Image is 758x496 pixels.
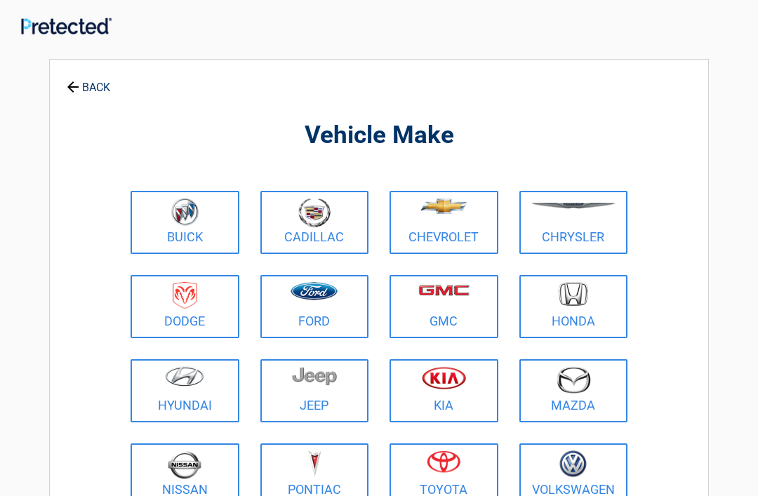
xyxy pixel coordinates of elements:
[168,450,201,479] img: nissan
[173,282,197,309] img: dodge
[131,359,239,422] a: Hyundai
[390,359,498,422] a: Kia
[390,191,498,254] a: Chevrolet
[519,359,628,422] a: Mazda
[422,366,466,389] img: kia
[260,191,369,254] a: Cadillac
[260,359,369,422] a: Jeep
[292,366,337,386] img: jeep
[418,284,470,296] img: gmc
[559,282,588,307] img: honda
[556,366,591,394] img: mazda
[519,275,628,338] a: Honda
[291,282,338,300] img: ford
[131,191,239,254] a: Buick
[307,450,321,477] img: pontiac
[420,199,467,214] img: chevrolet
[171,198,199,226] img: buick
[298,198,331,227] img: cadillac
[21,18,112,34] img: Main Logo
[559,450,587,478] img: volkswagen
[390,275,498,338] a: GMC
[131,275,239,338] a: Dodge
[531,203,616,209] img: chrysler
[64,69,113,93] a: BACK
[260,275,369,338] a: Ford
[165,366,204,387] img: hyundai
[519,191,628,254] a: Chrysler
[127,119,631,152] h2: Vehicle Make
[427,450,460,473] img: toyota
